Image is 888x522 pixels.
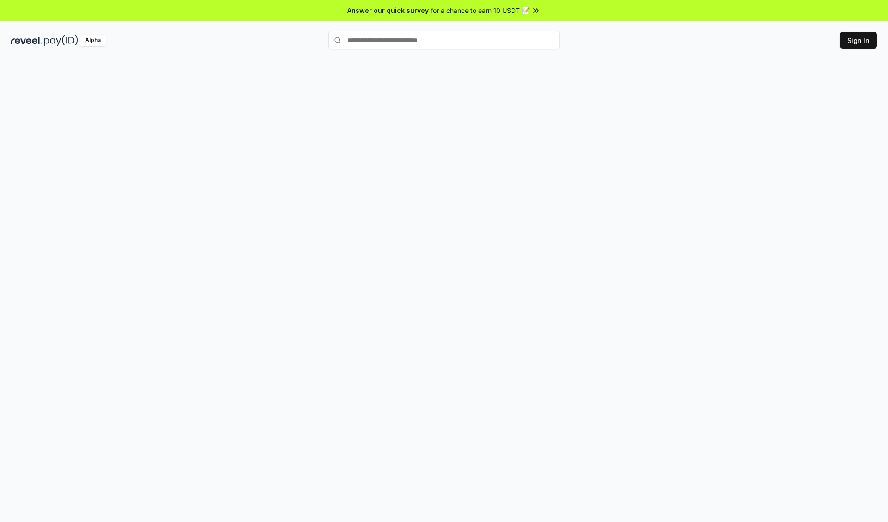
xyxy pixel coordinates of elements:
span: Answer our quick survey [347,6,429,15]
div: Alpha [80,35,106,46]
img: reveel_dark [11,35,42,46]
img: pay_id [44,35,78,46]
span: for a chance to earn 10 USDT 📝 [431,6,530,15]
button: Sign In [840,32,877,49]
